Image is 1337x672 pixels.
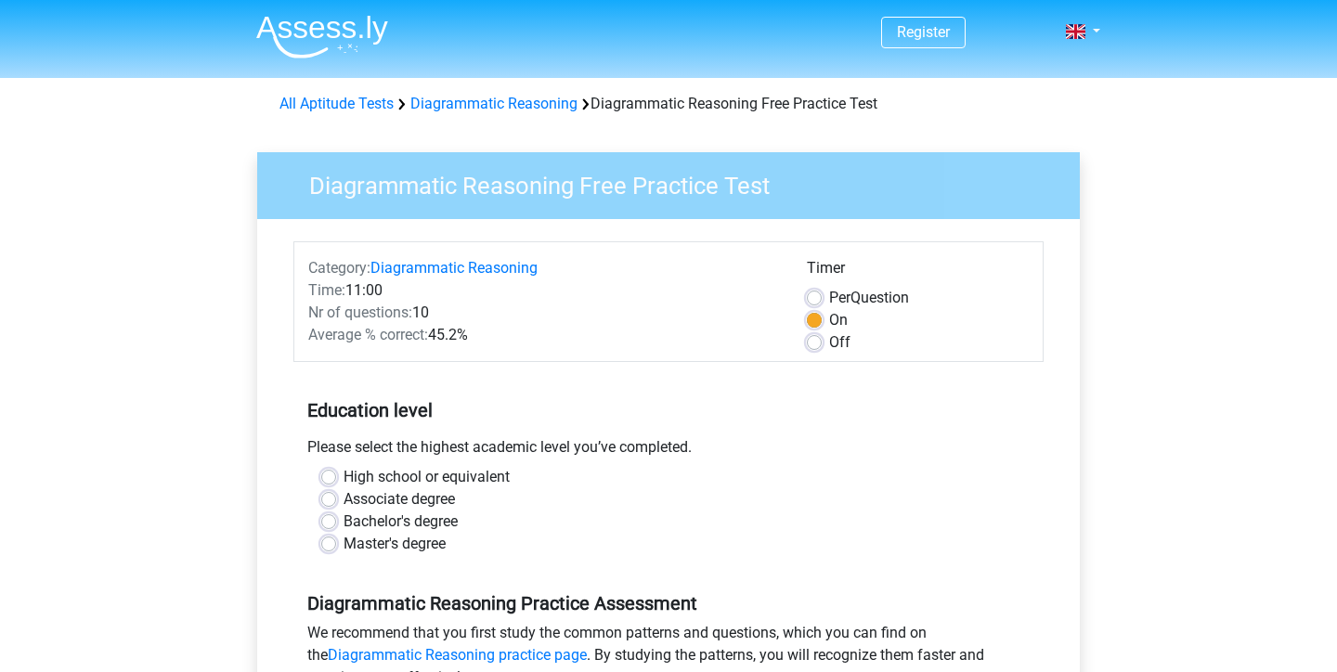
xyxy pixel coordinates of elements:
[807,257,1029,287] div: Timer
[287,164,1066,200] h3: Diagrammatic Reasoning Free Practice Test
[410,95,578,112] a: Diagrammatic Reasoning
[308,259,370,277] span: Category:
[829,331,850,354] label: Off
[897,23,950,41] a: Register
[328,646,587,664] a: Diagrammatic Reasoning practice page
[308,326,428,343] span: Average % correct:
[829,309,848,331] label: On
[293,436,1044,466] div: Please select the highest academic level you’ve completed.
[307,392,1030,429] h5: Education level
[308,304,412,321] span: Nr of questions:
[279,95,394,112] a: All Aptitude Tests
[829,289,850,306] span: Per
[344,510,458,533] label: Bachelor's degree
[370,259,538,277] a: Diagrammatic Reasoning
[344,466,510,488] label: High school or equivalent
[829,287,909,309] label: Question
[256,15,388,58] img: Assessly
[344,533,446,555] label: Master's degree
[294,302,793,324] div: 10
[294,279,793,302] div: 11:00
[308,281,345,299] span: Time:
[307,592,1030,614] h5: Diagrammatic Reasoning Practice Assessment
[294,324,793,346] div: 45.2%
[272,93,1065,115] div: Diagrammatic Reasoning Free Practice Test
[344,488,455,510] label: Associate degree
